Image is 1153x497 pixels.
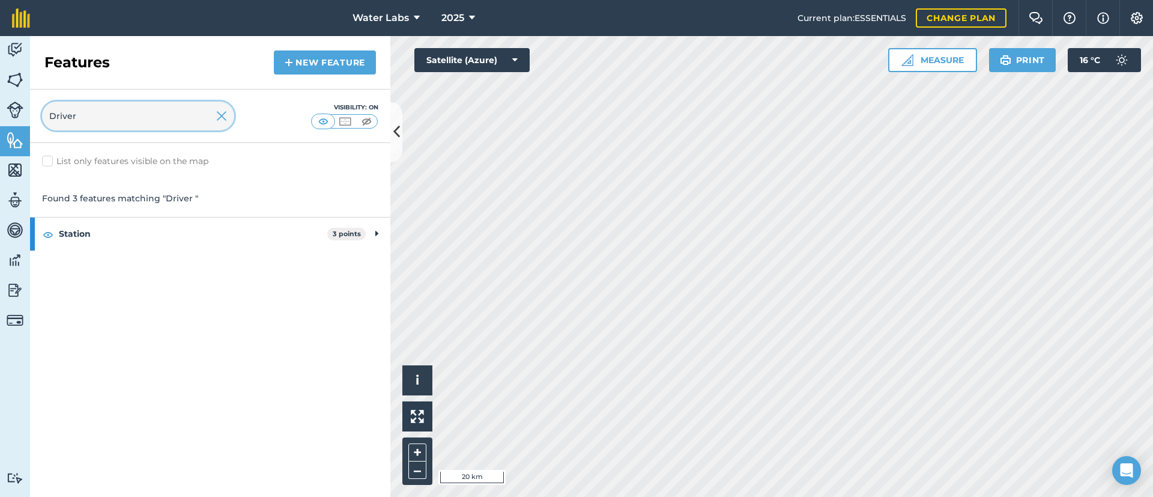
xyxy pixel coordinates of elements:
[43,227,53,242] img: svg+xml;base64,PHN2ZyB4bWxucz0iaHR0cDovL3d3dy53My5vcmcvMjAwMC9zdmciIHdpZHRoPSIxOCIgaGVpZ2h0PSIyNC...
[989,48,1056,72] button: Print
[402,365,432,395] button: i
[7,41,23,59] img: svg+xml;base64,PD94bWwgdmVyc2lvbj0iMS4wIiBlbmNvZGluZz0idXRmLTgiPz4KPCEtLSBHZW5lcmF0b3I6IEFkb2JlIE...
[7,161,23,179] img: svg+xml;base64,PHN2ZyB4bWxucz0iaHR0cDovL3d3dy53My5vcmcvMjAwMC9zdmciIHdpZHRoPSI1NiIgaGVpZ2h0PSI2MC...
[888,48,977,72] button: Measure
[216,109,227,123] img: svg+xml;base64,PHN2ZyB4bWxucz0iaHR0cDovL3d3dy53My5vcmcvMjAwMC9zdmciIHdpZHRoPSIyMiIgaGVpZ2h0PSIzMC...
[411,410,424,423] img: Four arrows, one pointing top left, one top right, one bottom right and the last bottom left
[285,55,293,70] img: svg+xml;base64,PHN2ZyB4bWxucz0iaHR0cDovL3d3dy53My5vcmcvMjAwMC9zdmciIHdpZHRoPSIxNCIgaGVpZ2h0PSIyNC...
[42,155,208,168] label: List only features visible on the map
[916,8,1006,28] a: Change plan
[7,472,23,484] img: svg+xml;base64,PD94bWwgdmVyc2lvbj0iMS4wIiBlbmNvZGluZz0idXRmLTgiPz4KPCEtLSBHZW5lcmF0b3I6IEFkb2JlIE...
[1130,12,1144,24] img: A cog icon
[333,230,361,238] strong: 3 points
[359,115,374,127] img: svg+xml;base64,PHN2ZyB4bWxucz0iaHR0cDovL3d3dy53My5vcmcvMjAwMC9zdmciIHdpZHRoPSI1MCIgaGVpZ2h0PSI0MC...
[414,48,530,72] button: Satellite (Azure)
[311,103,378,112] div: Visibility: On
[42,102,234,130] input: Search
[30,180,390,217] div: Found 3 features matching "Driver "
[901,54,913,66] img: Ruler icon
[337,115,353,127] img: svg+xml;base64,PHN2ZyB4bWxucz0iaHR0cDovL3d3dy53My5vcmcvMjAwMC9zdmciIHdpZHRoPSI1MCIgaGVpZ2h0PSI0MC...
[797,11,906,25] span: Current plan : ESSENTIALS
[44,53,110,72] h2: Features
[1112,456,1141,485] div: Open Intercom Messenger
[7,221,23,239] img: svg+xml;base64,PD94bWwgdmVyc2lvbj0iMS4wIiBlbmNvZGluZz0idXRmLTgiPz4KPCEtLSBHZW5lcmF0b3I6IEFkb2JlIE...
[353,11,409,25] span: Water Labs
[416,373,419,388] span: i
[1110,48,1134,72] img: svg+xml;base64,PD94bWwgdmVyc2lvbj0iMS4wIiBlbmNvZGluZz0idXRmLTgiPz4KPCEtLSBHZW5lcmF0b3I6IEFkb2JlIE...
[274,50,376,75] a: New feature
[316,115,331,127] img: svg+xml;base64,PHN2ZyB4bWxucz0iaHR0cDovL3d3dy53My5vcmcvMjAwMC9zdmciIHdpZHRoPSI1MCIgaGVpZ2h0PSI0MC...
[1080,48,1100,72] span: 16 ° C
[7,251,23,269] img: svg+xml;base64,PD94bWwgdmVyc2lvbj0iMS4wIiBlbmNvZGluZz0idXRmLTgiPz4KPCEtLSBHZW5lcmF0b3I6IEFkb2JlIE...
[7,281,23,299] img: svg+xml;base64,PD94bWwgdmVyc2lvbj0iMS4wIiBlbmNvZGluZz0idXRmLTgiPz4KPCEtLSBHZW5lcmF0b3I6IEFkb2JlIE...
[408,462,426,479] button: –
[7,102,23,118] img: svg+xml;base64,PD94bWwgdmVyc2lvbj0iMS4wIiBlbmNvZGluZz0idXRmLTgiPz4KPCEtLSBHZW5lcmF0b3I6IEFkb2JlIE...
[7,71,23,89] img: svg+xml;base64,PHN2ZyB4bWxucz0iaHR0cDovL3d3dy53My5vcmcvMjAwMC9zdmciIHdpZHRoPSI1NiIgaGVpZ2h0PSI2MC...
[12,8,30,28] img: fieldmargin Logo
[7,312,23,329] img: svg+xml;base64,PD94bWwgdmVyc2lvbj0iMS4wIiBlbmNvZGluZz0idXRmLTgiPz4KPCEtLSBHZW5lcmF0b3I6IEFkb2JlIE...
[59,218,327,250] strong: Station
[1062,12,1077,24] img: A question mark icon
[1068,48,1141,72] button: 16 °C
[30,218,390,250] div: Station3 points
[7,131,23,149] img: svg+xml;base64,PHN2ZyB4bWxucz0iaHR0cDovL3d3dy53My5vcmcvMjAwMC9zdmciIHdpZHRoPSI1NiIgaGVpZ2h0PSI2MC...
[1000,53,1011,67] img: svg+xml;base64,PHN2ZyB4bWxucz0iaHR0cDovL3d3dy53My5vcmcvMjAwMC9zdmciIHdpZHRoPSIxOSIgaGVpZ2h0PSIyNC...
[1029,12,1043,24] img: Two speech bubbles overlapping with the left bubble in the forefront
[1097,11,1109,25] img: svg+xml;base64,PHN2ZyB4bWxucz0iaHR0cDovL3d3dy53My5vcmcvMjAwMC9zdmciIHdpZHRoPSIxNyIgaGVpZ2h0PSIxNy...
[7,191,23,209] img: svg+xml;base64,PD94bWwgdmVyc2lvbj0iMS4wIiBlbmNvZGluZz0idXRmLTgiPz4KPCEtLSBHZW5lcmF0b3I6IEFkb2JlIE...
[408,444,426,462] button: +
[441,11,464,25] span: 2025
